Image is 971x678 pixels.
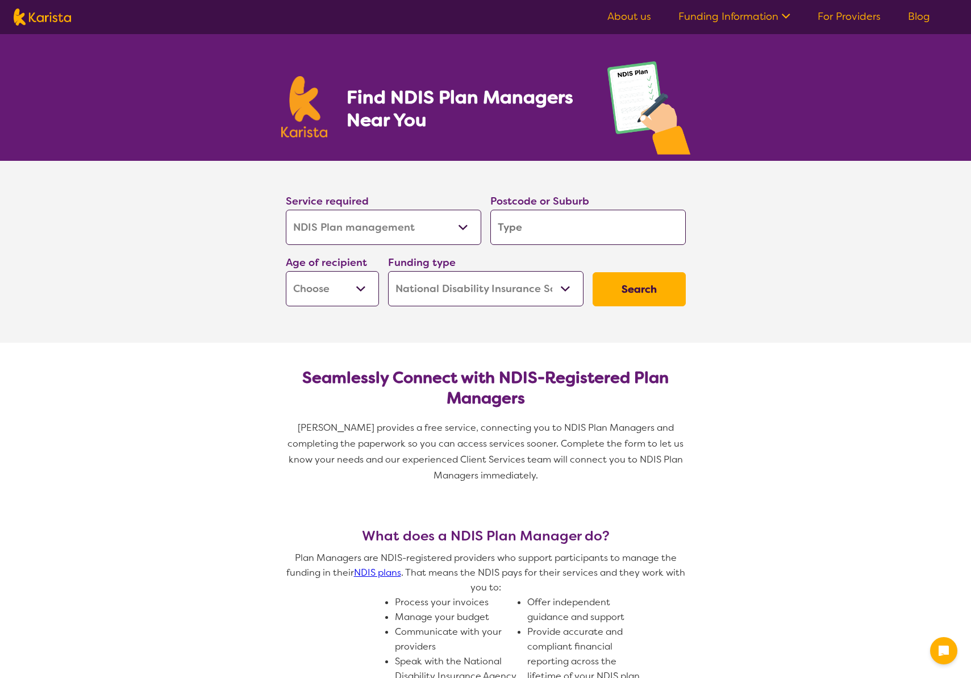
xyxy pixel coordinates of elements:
a: About us [607,10,651,23]
button: Search [593,272,686,306]
li: Process your invoices [395,595,518,610]
a: Blog [908,10,930,23]
h3: What does a NDIS Plan Manager do? [281,528,690,544]
img: Karista logo [281,76,328,138]
h2: Seamlessly Connect with NDIS-Registered Plan Managers [295,368,677,409]
li: Manage your budget [395,610,518,625]
a: NDIS plans [354,567,401,579]
li: Offer independent guidance and support [527,595,651,625]
label: Service required [286,194,369,208]
span: [PERSON_NAME] provides a free service, connecting you to NDIS Plan Managers and completing the pa... [287,422,686,481]
a: For Providers [818,10,881,23]
h1: Find NDIS Plan Managers Near You [347,86,584,131]
input: Type [490,210,686,245]
label: Age of recipient [286,256,367,269]
label: Postcode or Suburb [490,194,589,208]
a: Funding Information [678,10,790,23]
li: Communicate with your providers [395,625,518,654]
label: Funding type [388,256,456,269]
p: Plan Managers are NDIS-registered providers who support participants to manage the funding in the... [281,551,690,595]
img: plan-management [607,61,690,161]
img: Karista logo [14,9,71,26]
